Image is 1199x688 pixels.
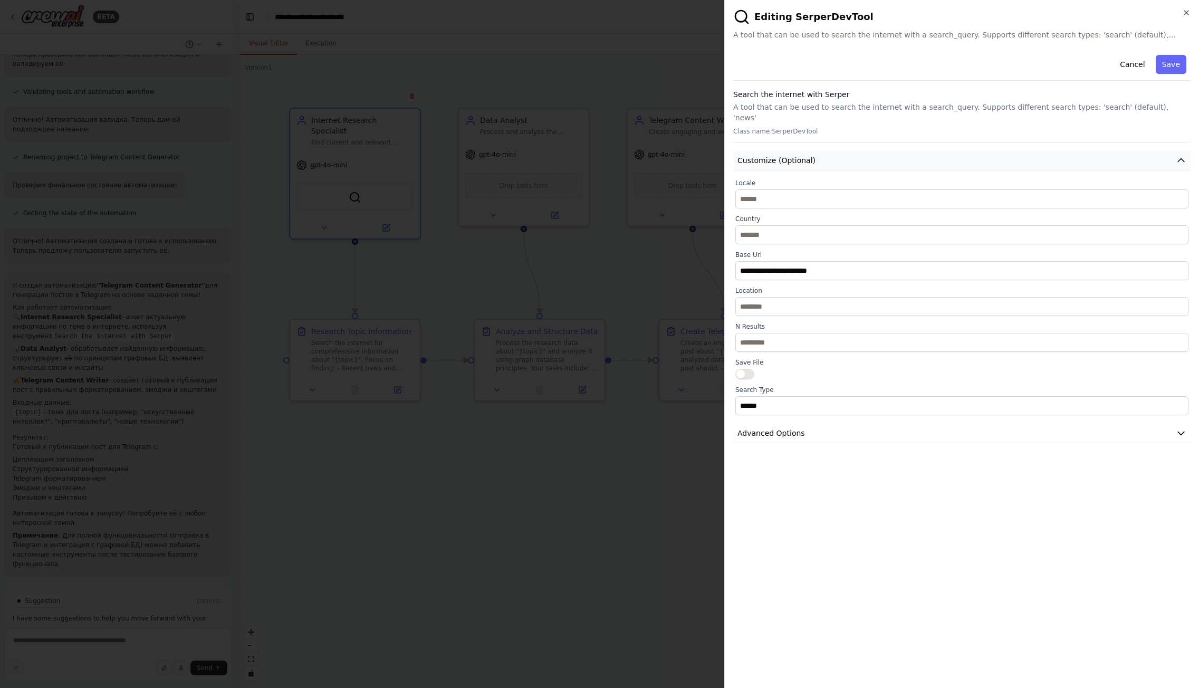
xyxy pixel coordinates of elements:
button: Cancel [1114,55,1151,74]
p: Class name: SerperDevTool [733,127,1191,136]
img: SerperDevTool [733,8,750,25]
label: Search Type [735,386,1188,394]
label: N Results [735,322,1188,331]
span: Advanced Options [737,428,805,438]
p: A tool that can be used to search the internet with a search_query. Supports different search typ... [733,102,1191,123]
h2: Editing SerperDevTool [733,8,1191,25]
label: Base Url [735,251,1188,259]
h3: Search the internet with Serper [733,89,1191,100]
label: Country [735,215,1188,223]
button: Customize (Optional) [733,151,1191,170]
span: Customize (Optional) [737,155,816,166]
button: Advanced Options [733,424,1191,443]
label: Save File [735,358,1188,367]
span: A tool that can be used to search the internet with a search_query. Supports different search typ... [733,30,1191,40]
label: Locale [735,179,1188,187]
label: Location [735,286,1188,295]
button: Save [1156,55,1186,74]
